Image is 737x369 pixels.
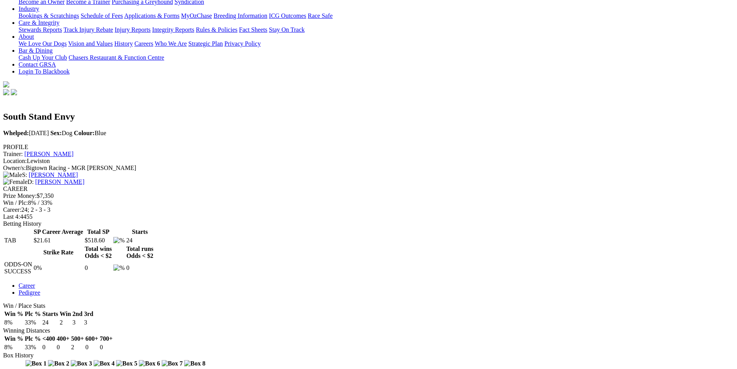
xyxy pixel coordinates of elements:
td: 0% [33,261,84,275]
img: twitter.svg [11,89,17,95]
img: Male [3,172,22,178]
span: Prize Money: [3,192,37,199]
a: [PERSON_NAME] [24,151,74,157]
a: ICG Outcomes [269,12,306,19]
th: <400 [42,335,55,343]
td: 3 [84,319,94,326]
th: Strike Rate [33,245,84,260]
div: Box History [3,352,734,359]
span: Owner/s: [3,165,26,171]
td: 0 [126,261,154,275]
div: Lewiston [3,158,734,165]
a: Integrity Reports [152,26,194,33]
a: Careers [134,40,153,47]
span: Trainer: [3,151,23,157]
a: Login To Blackbook [19,68,70,75]
img: Box 2 [48,360,69,367]
a: Industry [19,5,39,12]
a: Vision and Values [68,40,113,47]
img: Box 3 [71,360,92,367]
a: Chasers Restaurant & Function Centre [68,54,164,61]
th: 2nd [72,310,83,318]
th: Total wins Odds < $2 [84,245,112,260]
h2: South Stand Envy [3,112,734,122]
span: Win / Plc: [3,199,28,206]
a: [PERSON_NAME] [35,178,84,185]
th: Total runs Odds < $2 [126,245,154,260]
a: [PERSON_NAME] [29,172,78,178]
td: 2 [59,319,71,326]
td: 33% [24,319,41,326]
td: 0 [85,343,99,351]
td: 8% [4,319,24,326]
td: 3 [72,319,83,326]
a: Applications & Forms [124,12,180,19]
a: Injury Reports [115,26,150,33]
b: Whelped: [3,130,29,136]
th: 3rd [84,310,94,318]
img: Box 5 [116,360,137,367]
img: Box 7 [162,360,183,367]
a: Contact GRSA [19,61,56,68]
div: Industry [19,12,734,19]
div: Bigtown Racing - MGR [PERSON_NAME] [3,165,734,172]
a: Bar & Dining [19,47,53,54]
th: Plc % [24,310,41,318]
div: Bar & Dining [19,54,734,61]
img: % [113,264,125,271]
a: Cash Up Your Club [19,54,67,61]
td: 0 [56,343,70,351]
a: Privacy Policy [224,40,261,47]
th: 500+ [71,335,84,343]
span: Career: [3,206,21,213]
td: 8% [4,343,24,351]
div: About [19,40,734,47]
div: Betting History [3,220,734,227]
td: $21.61 [33,237,84,244]
th: Win [59,310,71,318]
img: facebook.svg [3,89,9,95]
td: ODDS-ON SUCCESS [4,261,32,275]
a: Race Safe [308,12,332,19]
th: 700+ [99,335,113,343]
th: Starts [126,228,154,236]
td: 0 [99,343,113,351]
th: Win % [4,335,24,343]
span: [DATE] [3,130,49,136]
a: MyOzChase [181,12,212,19]
div: CAREER [3,185,734,192]
span: S: [3,172,27,178]
a: Bookings & Scratchings [19,12,79,19]
b: Colour: [74,130,94,136]
div: 4455 [3,213,734,220]
span: Location: [3,158,27,164]
a: History [114,40,133,47]
img: % [113,237,125,244]
td: 33% [24,343,41,351]
span: Last 4: [3,213,20,220]
img: Box 4 [94,360,115,367]
td: 24 [42,319,58,326]
div: Care & Integrity [19,26,734,33]
td: 0 [84,261,112,275]
div: PROFILE [3,144,734,151]
a: Stay On Track [269,26,304,33]
a: Care & Integrity [19,19,60,26]
td: 2 [71,343,84,351]
b: Sex: [50,130,62,136]
td: TAB [4,237,32,244]
img: logo-grsa-white.png [3,81,9,88]
td: 0 [42,343,55,351]
a: Who We Are [155,40,187,47]
div: 24; 2 - 3 - 3 [3,206,734,213]
th: Win % [4,310,24,318]
img: Female [3,178,27,185]
th: Starts [42,310,58,318]
a: Strategic Plan [188,40,223,47]
a: Rules & Policies [196,26,238,33]
span: Blue [74,130,106,136]
img: Box 1 [26,360,47,367]
a: Stewards Reports [19,26,62,33]
span: D: [3,178,34,185]
td: $518.60 [84,237,112,244]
